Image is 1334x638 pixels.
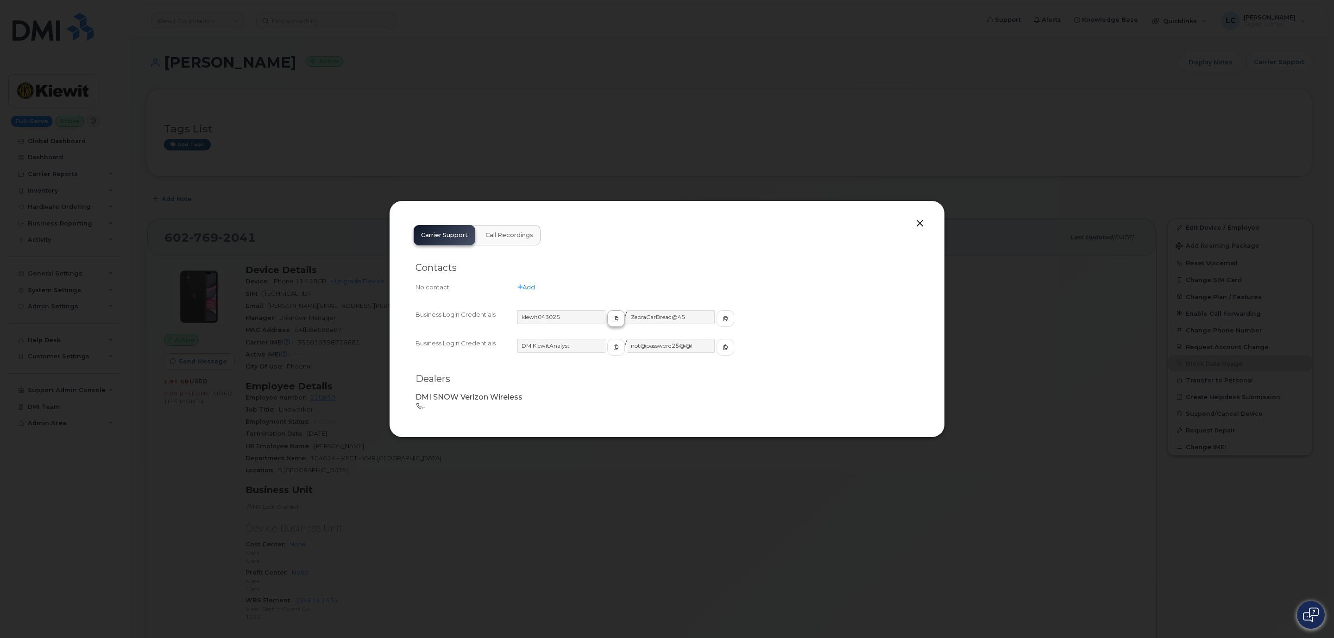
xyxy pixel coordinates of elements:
div: / [517,310,919,335]
div: / [517,339,919,364]
h2: Dealers [415,373,919,385]
button: copy to clipboard [717,310,734,327]
div: No contact [415,283,517,292]
button: copy to clipboard [607,310,625,327]
a: Add [517,283,535,291]
button: copy to clipboard [607,339,625,356]
div: Business Login Credentials [415,310,517,335]
button: copy to clipboard [717,339,734,356]
p: - [415,402,919,411]
span: Call Recordings [485,231,533,239]
div: Business Login Credentials [415,339,517,364]
img: Open chat [1303,607,1319,622]
p: DMI SNOW Verizon Wireless [415,392,919,403]
h2: Contacts [415,262,919,274]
